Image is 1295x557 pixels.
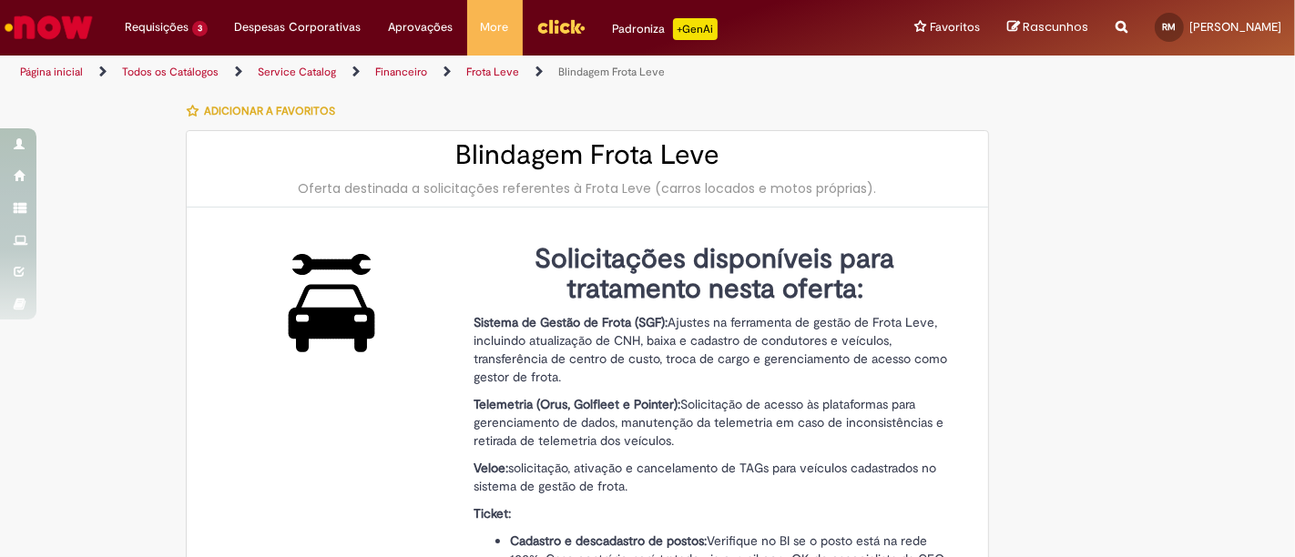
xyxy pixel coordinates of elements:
[122,65,219,79] a: Todos os Catálogos
[613,18,718,40] div: Padroniza
[481,18,509,36] span: More
[375,65,427,79] a: Financeiro
[235,18,362,36] span: Despesas Corporativas
[14,56,850,89] ul: Trilhas de página
[1007,19,1088,36] a: Rascunhos
[186,92,345,130] button: Adicionar a Favoritos
[474,395,956,450] p: Solicitação de acesso às plataformas para gerenciamento de dados, manutenção da telemetria em cas...
[558,65,665,79] a: Blindagem Frota Leve
[258,65,336,79] a: Service Catalog
[930,18,980,36] span: Favoritos
[474,460,508,476] strong: Veloe:
[205,140,970,170] h2: Blindagem Frota Leve
[474,396,680,412] strong: Telemetria (Orus, Golfleet e Pointer):
[20,65,83,79] a: Página inicial
[1023,18,1088,35] span: Rascunhos
[536,13,586,40] img: click_logo_yellow_360x200.png
[466,65,519,79] a: Frota Leve
[535,241,894,307] strong: Solicitações disponíveis para tratamento nesta oferta:
[270,244,393,361] img: Blindagem Frota Leve
[1163,21,1177,33] span: RM
[510,532,707,549] strong: Cadastro e descadastro de postos:
[673,18,718,40] p: +GenAi
[125,18,189,36] span: Requisições
[205,179,970,197] div: Oferta destinada a solicitações referentes à Frota Leve (carros locados e motos próprias).
[2,9,96,46] img: ServiceNow
[474,314,668,330] strong: Sistema de Gestão de Frota (SGF):
[204,104,335,118] span: Adicionar a Favoritos
[192,21,208,36] span: 3
[474,313,956,386] p: Ajustes na ferramenta de gestão de Frota Leve, incluindo atualização de CNH, baixa e cadastro de ...
[1189,19,1281,35] span: [PERSON_NAME]
[474,505,511,522] strong: Ticket:
[474,459,956,495] p: solicitação, ativação e cancelamento de TAGs para veículos cadastrados no sistema de gestão de fr...
[389,18,454,36] span: Aprovações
